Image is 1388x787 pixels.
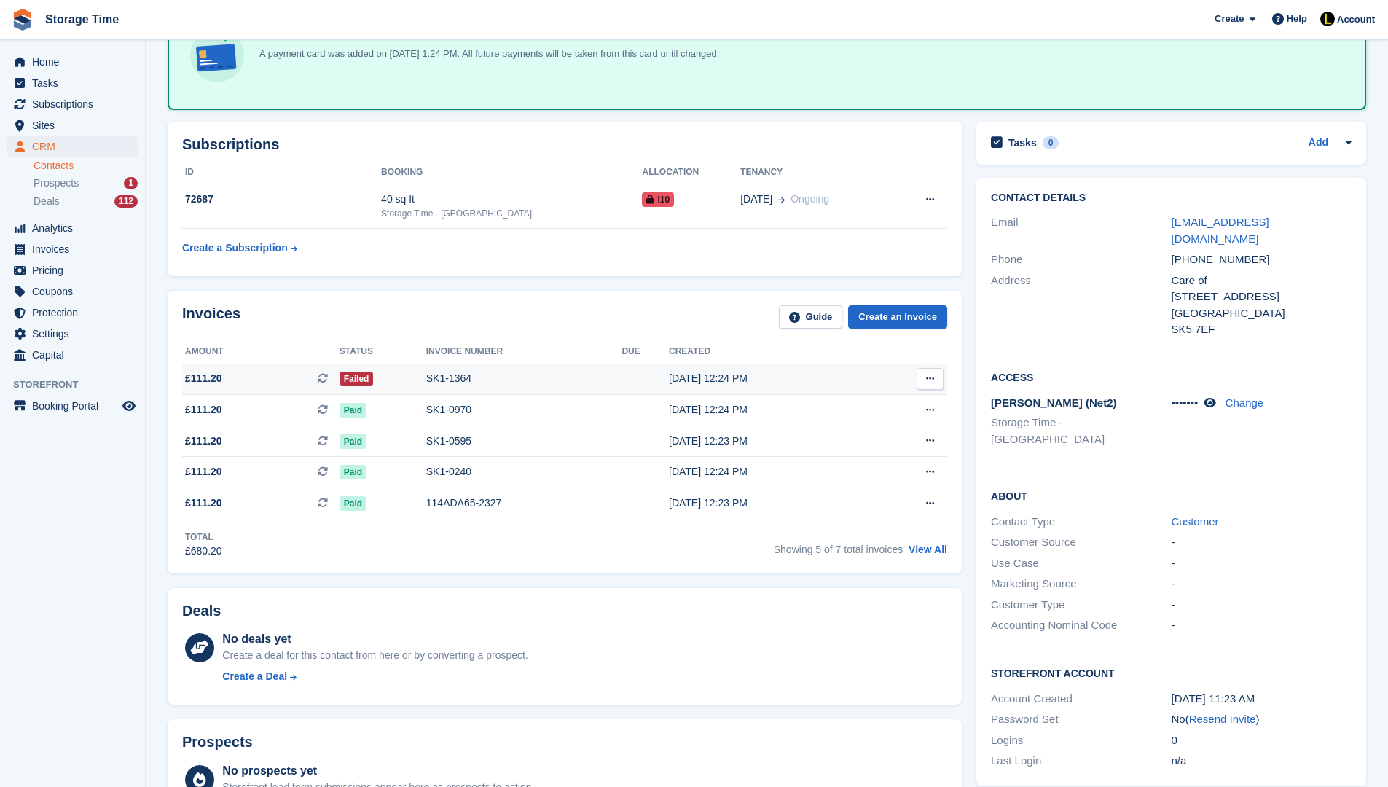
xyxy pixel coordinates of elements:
span: £111.20 [185,496,222,511]
a: menu [7,281,138,302]
span: Deals [34,195,60,208]
div: 0 [1043,136,1059,149]
a: menu [7,302,138,323]
span: ( ) [1185,713,1260,725]
h2: Subscriptions [182,136,947,153]
div: [GEOGRAPHIC_DATA] [1172,305,1352,322]
div: Contact Type [991,514,1171,530]
div: Customer Source [991,534,1171,551]
div: - [1172,534,1352,551]
span: Pricing [32,260,119,281]
div: Accounting Nominal Code [991,617,1171,634]
div: [STREET_ADDRESS] [1172,289,1352,305]
p: A payment card was added on [DATE] 1:24 PM. All future payments will be taken from this card unti... [254,47,719,61]
img: stora-icon-8386f47178a22dfd0bd8f6a31ec36ba5ce8667c1dd55bd0f319d3a0aa187defe.svg [12,9,34,31]
div: Total [185,530,222,544]
div: No [1172,711,1352,728]
span: Invoices [32,239,119,259]
div: SK1-0240 [426,464,622,479]
span: Home [32,52,119,72]
span: Paid [340,434,366,449]
div: 112 [114,195,138,208]
div: £680.20 [185,544,222,559]
span: Capital [32,345,119,365]
a: Contacts [34,159,138,173]
div: Care of [1172,273,1352,289]
th: Due [622,340,669,364]
a: Prospects 1 [34,176,138,191]
div: 1 [124,177,138,189]
span: £111.20 [185,434,222,449]
div: [DATE] 11:23 AM [1172,691,1352,708]
div: - [1172,555,1352,572]
div: n/a [1172,753,1352,770]
h2: Deals [182,603,221,619]
span: Ongoing [791,193,829,205]
div: SK1-0595 [426,434,622,449]
img: card-linked-ebf98d0992dc2aeb22e95c0e3c79077019eb2392cfd83c6a337811c24bc77127.svg [187,25,248,86]
span: £111.20 [185,371,222,386]
h2: Storefront Account [991,665,1352,680]
span: Paid [340,403,366,418]
span: Failed [340,372,374,386]
div: [DATE] 12:24 PM [669,402,869,418]
span: Paid [340,496,366,511]
div: Email [991,214,1171,247]
a: [EMAIL_ADDRESS][DOMAIN_NAME] [1172,216,1269,245]
a: Resend Invite [1189,713,1256,725]
h2: Access [991,369,1352,384]
a: Change [1226,396,1264,409]
span: Analytics [32,218,119,238]
div: Logins [991,732,1171,749]
div: [DATE] 12:23 PM [669,434,869,449]
a: Deals 112 [34,194,138,209]
a: Guide [779,305,843,329]
div: SK1-0970 [426,402,622,418]
div: [DATE] 12:24 PM [669,464,869,479]
a: Preview store [120,397,138,415]
span: Prospects [34,176,79,190]
span: Sites [32,115,119,136]
span: Create [1215,12,1244,26]
span: Showing 5 of 7 total invoices [774,544,903,555]
a: Create a Deal [222,669,528,684]
a: menu [7,136,138,157]
span: Coupons [32,281,119,302]
a: menu [7,94,138,114]
span: Storefront [13,377,145,392]
h2: Contact Details [991,192,1352,204]
span: [DATE] [740,192,772,207]
div: 114ADA65-2327 [426,496,622,511]
div: Password Set [991,711,1171,728]
a: Create an Invoice [848,305,947,329]
a: menu [7,239,138,259]
li: Storage Time - [GEOGRAPHIC_DATA] [991,415,1171,447]
div: Account Created [991,691,1171,708]
span: Account [1337,12,1375,27]
th: Status [340,340,426,364]
span: Paid [340,465,366,479]
th: Tenancy [740,161,894,184]
div: 40 sq ft [381,192,642,207]
span: Subscriptions [32,94,119,114]
a: View All [909,544,947,555]
div: No deals yet [222,630,528,648]
div: Address [991,273,1171,338]
a: menu [7,324,138,344]
a: menu [7,115,138,136]
div: - [1172,576,1352,592]
div: - [1172,597,1352,614]
div: [DATE] 12:23 PM [669,496,869,511]
div: Create a Subscription [182,240,288,256]
div: Storage Time - [GEOGRAPHIC_DATA] [381,207,642,220]
span: £111.20 [185,402,222,418]
h2: Invoices [182,305,240,329]
a: Create a Subscription [182,235,297,262]
span: CRM [32,136,119,157]
span: £111.20 [185,464,222,479]
div: - [1172,617,1352,634]
a: menu [7,345,138,365]
span: Protection [32,302,119,323]
div: [PHONE_NUMBER] [1172,251,1352,268]
a: menu [7,260,138,281]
